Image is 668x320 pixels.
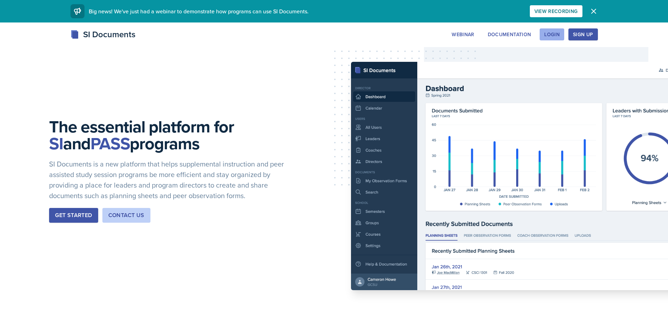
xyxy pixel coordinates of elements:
[102,208,150,223] button: Contact Us
[70,28,135,41] div: SI Documents
[568,28,598,40] button: Sign Up
[55,211,92,220] div: Get Started
[89,7,309,15] span: Big news! We've just had a webinar to demonstrate how programs can use SI Documents.
[108,211,144,220] div: Contact Us
[540,28,564,40] button: Login
[530,5,582,17] button: View Recording
[534,8,578,14] div: View Recording
[488,32,531,37] div: Documentation
[447,28,479,40] button: Webinar
[573,32,593,37] div: Sign Up
[483,28,536,40] button: Documentation
[49,208,98,223] button: Get Started
[544,32,560,37] div: Login
[452,32,474,37] div: Webinar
